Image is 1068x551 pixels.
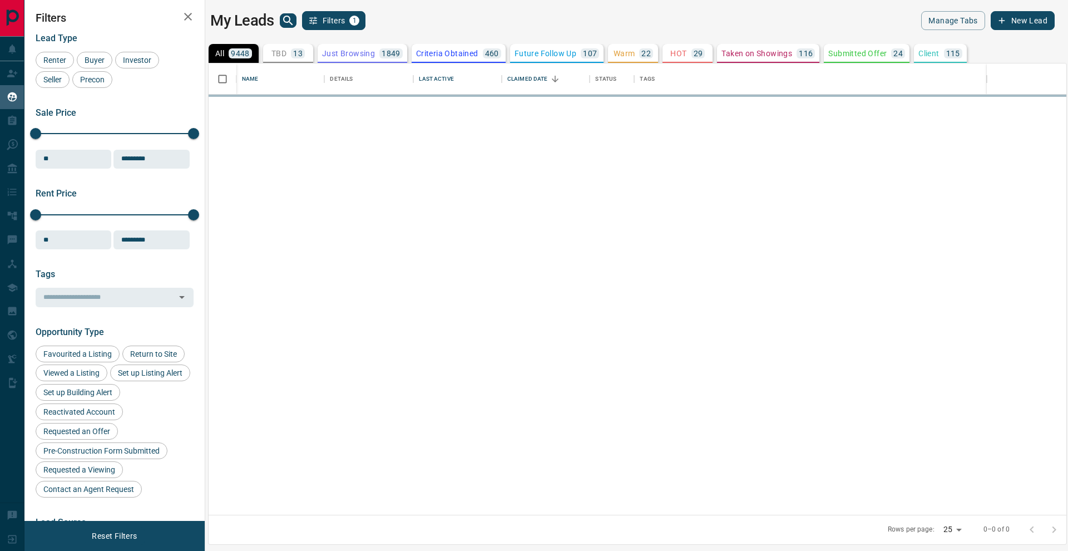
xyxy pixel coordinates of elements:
[174,289,190,305] button: Open
[39,465,119,474] span: Requested a Viewing
[36,11,194,24] h2: Filters
[583,50,597,57] p: 107
[350,17,358,24] span: 1
[210,12,274,29] h1: My Leads
[110,365,190,381] div: Set up Listing Alert
[416,50,478,57] p: Criteria Obtained
[36,52,74,68] div: Renter
[302,11,366,30] button: Filters1
[324,63,413,95] div: Details
[921,11,985,30] button: Manage Tabs
[888,525,934,534] p: Rows per page:
[694,50,703,57] p: 29
[72,71,112,88] div: Precon
[36,384,120,401] div: Set up Building Alert
[799,50,813,57] p: 116
[39,485,138,494] span: Contact an Agent Request
[39,446,164,455] span: Pre-Construction Form Submitted
[983,525,1010,534] p: 0–0 of 0
[36,442,167,459] div: Pre-Construction Form Submitted
[126,350,181,358] span: Return to Site
[507,63,548,95] div: Claimed Date
[293,50,303,57] p: 13
[590,63,634,95] div: Status
[236,63,324,95] div: Name
[39,407,119,416] span: Reactivated Account
[122,346,185,362] div: Return to Site
[330,63,353,95] div: Details
[991,11,1055,30] button: New Lead
[485,50,499,57] p: 460
[36,71,70,88] div: Seller
[36,188,77,199] span: Rent Price
[382,50,400,57] p: 1849
[271,50,286,57] p: TBD
[502,63,590,95] div: Claimed Date
[419,63,453,95] div: Last Active
[547,71,563,87] button: Sort
[939,522,966,538] div: 25
[670,50,686,57] p: HOT
[77,52,112,68] div: Buyer
[721,50,792,57] p: Taken on Showings
[280,13,296,28] button: search button
[85,527,144,545] button: Reset Filters
[81,56,108,65] span: Buyer
[36,365,107,381] div: Viewed a Listing
[918,50,939,57] p: Client
[39,56,70,65] span: Renter
[413,63,501,95] div: Last Active
[36,327,104,337] span: Opportunity Type
[119,56,155,65] span: Investor
[39,388,116,397] span: Set up Building Alert
[36,107,76,118] span: Sale Price
[515,50,576,57] p: Future Follow Up
[215,50,224,57] p: All
[39,350,116,358] span: Favourited a Listing
[242,63,259,95] div: Name
[36,404,123,420] div: Reactivated Account
[36,481,142,498] div: Contact an Agent Request
[39,368,103,377] span: Viewed a Listing
[640,63,655,95] div: Tags
[614,50,635,57] p: Warm
[231,50,250,57] p: 9448
[946,50,960,57] p: 115
[36,423,118,440] div: Requested an Offer
[39,427,114,436] span: Requested an Offer
[322,50,375,57] p: Just Browsing
[36,346,120,362] div: Favourited a Listing
[114,368,186,377] span: Set up Listing Alert
[39,75,66,84] span: Seller
[115,52,159,68] div: Investor
[36,269,55,279] span: Tags
[828,50,887,57] p: Submitted Offer
[634,63,987,95] div: Tags
[893,50,903,57] p: 24
[36,33,77,43] span: Lead Type
[595,63,616,95] div: Status
[36,517,86,528] span: Lead Source
[641,50,651,57] p: 22
[36,461,123,478] div: Requested a Viewing
[76,75,108,84] span: Precon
